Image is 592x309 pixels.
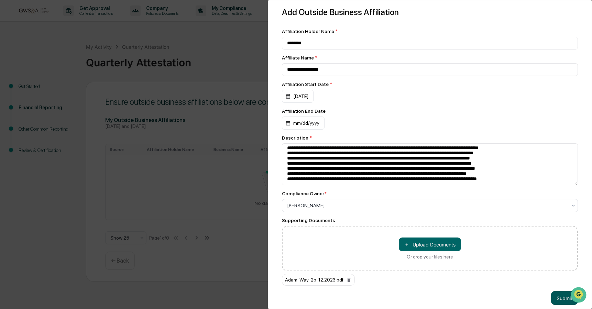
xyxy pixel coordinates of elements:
div: Affiliate Name [282,55,578,60]
p: How can we help? [7,14,125,25]
button: Or drop your files here [399,238,461,251]
div: mm/dd/yyyy [282,117,325,130]
button: Submit [551,291,578,305]
img: 1746055101610-c473b297-6a78-478c-a979-82029cc54cd1 [7,53,19,65]
span: Attestations [57,87,85,93]
div: Affiliation Start Date [282,81,578,87]
div: Add Outside Business Affiliation [282,7,578,17]
div: Compliance Owner [282,191,327,196]
div: 🖐️ [7,87,12,93]
a: 🖐️Preclearance [4,84,47,96]
div: Start new chat [23,53,113,59]
a: Powered byPylon [48,116,83,122]
span: Data Lookup [14,100,43,107]
div: Affiliation End Date [282,108,578,114]
div: Affiliation Holder Name [282,29,578,34]
span: Preclearance [14,87,44,93]
div: Supporting Documents [282,218,578,223]
div: 🗄️ [50,87,55,93]
div: Or drop your files here [407,254,453,260]
div: Adam_Way_2b_12.2023.pdf [282,274,355,286]
button: Start new chat [117,55,125,63]
span: Pylon [68,117,83,122]
div: 🔎 [7,100,12,106]
span: ＋ [404,241,409,248]
div: [DATE] [282,90,314,103]
a: 🔎Data Lookup [4,97,46,109]
iframe: Open customer support [570,286,589,305]
a: 🗄️Attestations [47,84,88,96]
div: Description [282,135,578,141]
div: We're available if you need us! [23,59,87,65]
